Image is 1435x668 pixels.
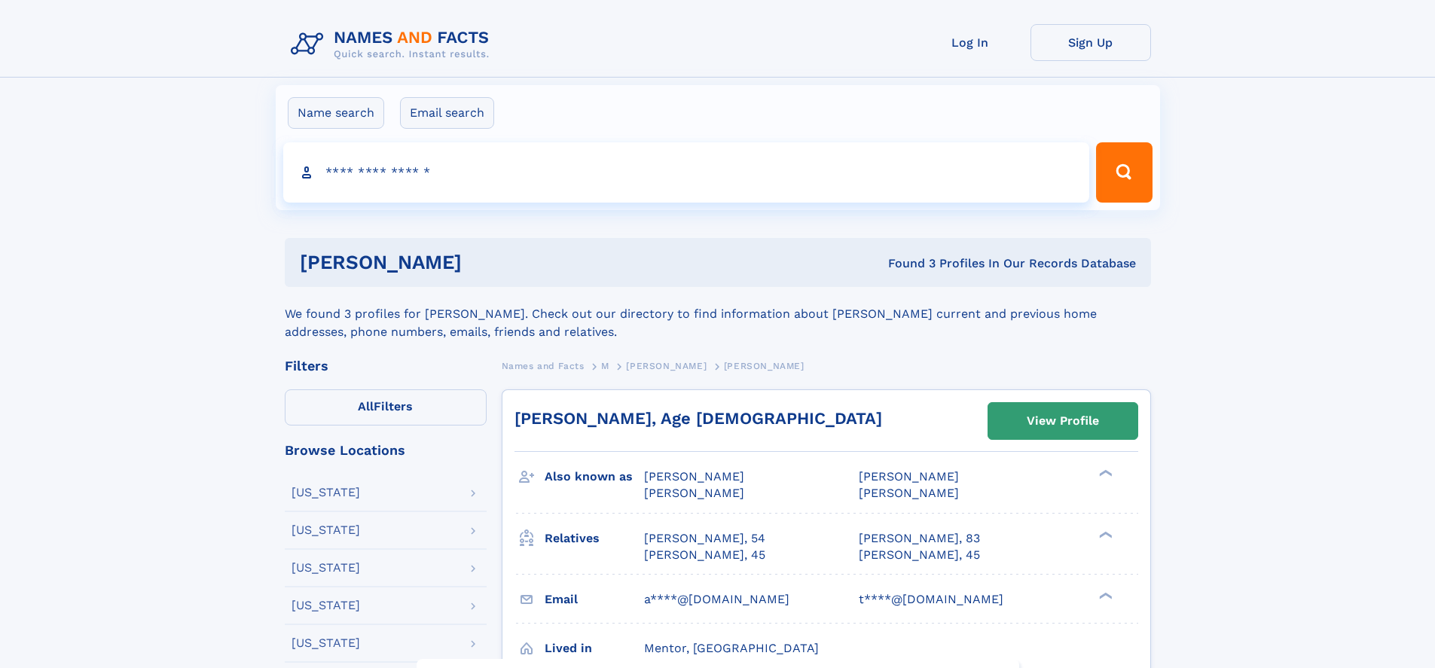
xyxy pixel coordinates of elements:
[358,399,374,413] span: All
[285,389,487,426] label: Filters
[285,359,487,373] div: Filters
[285,24,502,65] img: Logo Names and Facts
[859,469,959,483] span: [PERSON_NAME]
[724,361,805,371] span: [PERSON_NAME]
[675,255,1136,272] div: Found 3 Profiles In Our Records Database
[285,287,1151,341] div: We found 3 profiles for [PERSON_NAME]. Check out our directory to find information about [PERSON_...
[644,530,765,547] a: [PERSON_NAME], 54
[288,97,384,129] label: Name search
[283,142,1090,203] input: search input
[502,356,585,375] a: Names and Facts
[300,253,675,272] h1: [PERSON_NAME]
[1095,468,1113,478] div: ❯
[988,403,1137,439] a: View Profile
[601,356,609,375] a: M
[292,599,360,612] div: [US_STATE]
[1096,142,1152,203] button: Search Button
[292,562,360,574] div: [US_STATE]
[644,641,819,655] span: Mentor, [GEOGRAPHIC_DATA]
[644,547,765,563] a: [PERSON_NAME], 45
[545,526,644,551] h3: Relatives
[514,409,882,428] a: [PERSON_NAME], Age [DEMOGRAPHIC_DATA]
[601,361,609,371] span: M
[910,24,1030,61] a: Log In
[644,469,744,483] span: [PERSON_NAME]
[400,97,494,129] label: Email search
[292,637,360,649] div: [US_STATE]
[292,487,360,499] div: [US_STATE]
[859,486,959,500] span: [PERSON_NAME]
[285,444,487,457] div: Browse Locations
[859,547,980,563] a: [PERSON_NAME], 45
[1095,529,1113,539] div: ❯
[292,524,360,536] div: [US_STATE]
[545,587,644,612] h3: Email
[1027,404,1099,438] div: View Profile
[644,486,744,500] span: [PERSON_NAME]
[545,636,644,661] h3: Lived in
[1095,590,1113,600] div: ❯
[859,530,980,547] a: [PERSON_NAME], 83
[545,464,644,490] h3: Also known as
[626,356,707,375] a: [PERSON_NAME]
[626,361,707,371] span: [PERSON_NAME]
[1030,24,1151,61] a: Sign Up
